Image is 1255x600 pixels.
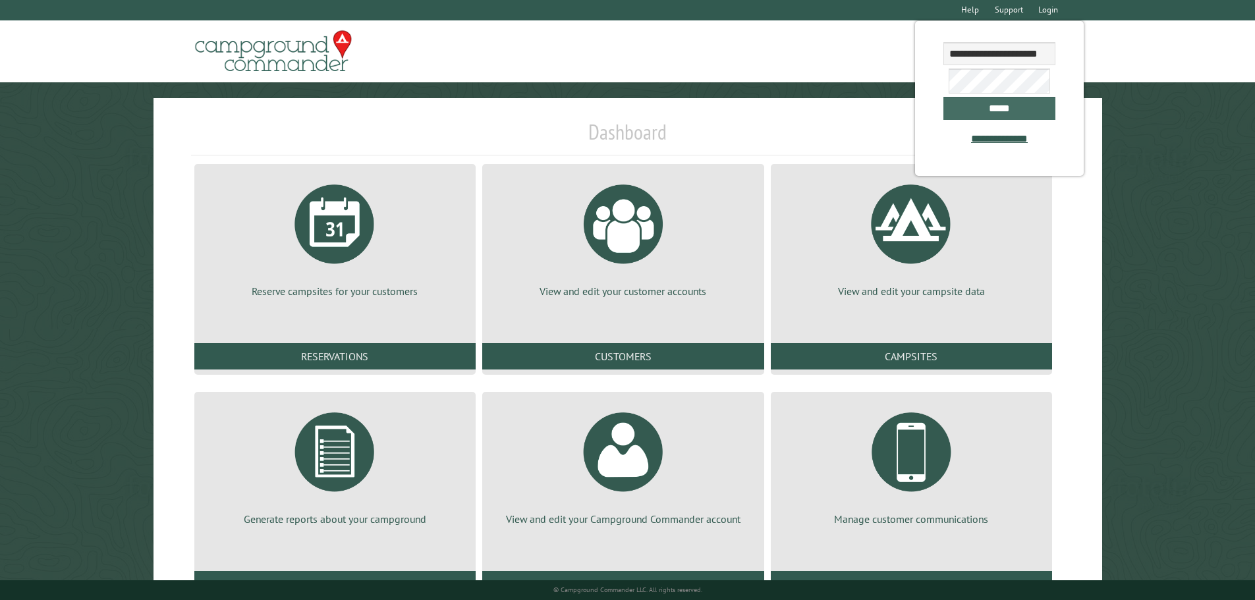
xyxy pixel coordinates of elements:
[191,26,356,77] img: Campground Commander
[482,343,764,369] a: Customers
[210,175,460,298] a: Reserve campsites for your customers
[194,343,476,369] a: Reservations
[787,512,1036,526] p: Manage customer communications
[553,586,702,594] small: © Campground Commander LLC. All rights reserved.
[787,402,1036,526] a: Manage customer communications
[787,175,1036,298] a: View and edit your campsite data
[771,343,1052,369] a: Campsites
[771,571,1052,597] a: Communications
[194,571,476,597] a: Reports
[498,175,748,298] a: View and edit your customer accounts
[498,284,748,298] p: View and edit your customer accounts
[498,512,748,526] p: View and edit your Campground Commander account
[210,402,460,526] a: Generate reports about your campground
[210,512,460,526] p: Generate reports about your campground
[482,571,764,597] a: Account
[191,119,1065,155] h1: Dashboard
[787,284,1036,298] p: View and edit your campsite data
[210,284,460,298] p: Reserve campsites for your customers
[498,402,748,526] a: View and edit your Campground Commander account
